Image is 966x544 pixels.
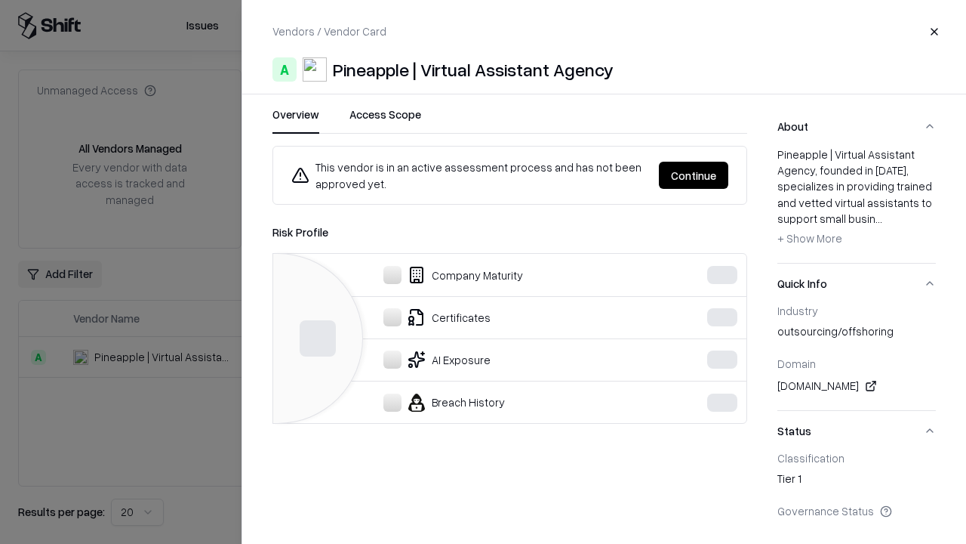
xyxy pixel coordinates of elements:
img: Pineapple | Virtual Assistant Agency [303,57,327,82]
div: Domain [777,357,936,370]
div: This vendor is in an active assessment process and has not been approved yet. [291,159,647,192]
button: + Show More [777,227,842,251]
div: outsourcing/offshoring [777,323,936,345]
div: A [272,57,297,82]
button: About [777,107,936,147]
div: Classification [777,451,936,465]
div: Quick Info [777,304,936,410]
div: Pineapple | Virtual Assistant Agency, founded in [DATE], specializes in providing trained and vet... [777,147,936,251]
div: AI Exposure [285,351,661,369]
span: ... [875,212,882,225]
div: Governance Status [777,504,936,518]
div: Certificates [285,308,661,326]
div: About [777,147,936,263]
button: Access Scope [349,107,421,134]
div: [DOMAIN_NAME] [777,377,936,395]
button: Continue [659,162,728,189]
span: + Show More [777,231,842,245]
button: Quick Info [777,264,936,304]
button: Overview [272,107,319,134]
div: Tier 1 [777,471,936,492]
p: Vendors / Vendor Card [272,23,386,39]
div: Pineapple | Virtual Assistant Agency [333,57,614,82]
div: Company Maturity [285,266,661,284]
div: Risk Profile [272,223,747,241]
button: Status [777,411,936,451]
div: Industry [777,304,936,317]
div: Breach History [285,394,661,412]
